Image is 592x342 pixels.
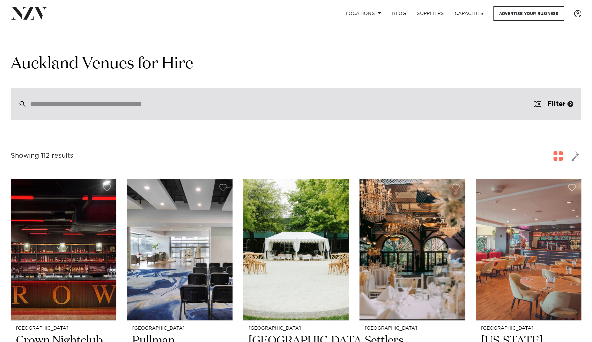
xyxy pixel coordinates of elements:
[132,326,227,331] small: [GEOGRAPHIC_DATA]
[547,101,565,107] span: Filter
[340,6,387,21] a: Locations
[476,179,581,320] img: Dining area at Texas Events in Auckland
[567,101,573,107] div: 2
[481,326,576,331] small: [GEOGRAPHIC_DATA]
[16,326,111,331] small: [GEOGRAPHIC_DATA]
[11,7,47,19] img: nzv-logo.png
[526,88,581,120] button: Filter2
[11,151,73,161] div: Showing 112 results
[411,6,449,21] a: SUPPLIERS
[387,6,411,21] a: BLOG
[365,326,460,331] small: [GEOGRAPHIC_DATA]
[493,6,564,21] a: Advertise your business
[449,6,489,21] a: Capacities
[249,326,343,331] small: [GEOGRAPHIC_DATA]
[11,54,581,75] h1: Auckland Venues for Hire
